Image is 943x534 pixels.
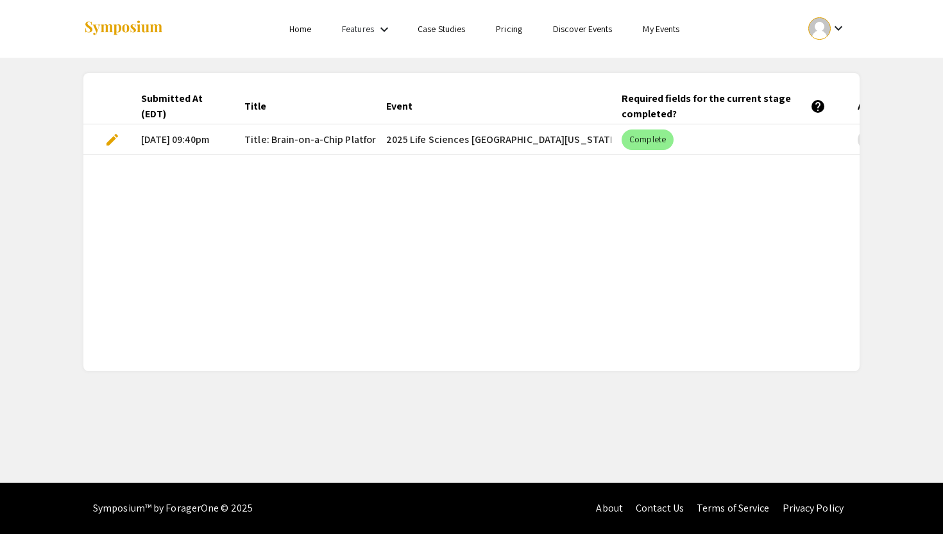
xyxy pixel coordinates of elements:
mat-chip: Complete [622,129,674,150]
div: Symposium™ by ForagerOne © 2025 [93,483,253,534]
a: My Events [643,23,679,35]
mat-icon: help [810,99,826,114]
div: Event [386,99,412,114]
button: Expand account dropdown [795,14,860,43]
a: Features [342,23,374,35]
a: Privacy Policy [783,501,844,515]
div: Title [244,99,278,114]
div: Required fields for the current stage completed? [622,91,826,122]
a: Home [289,23,311,35]
mat-chip: Stage 1, None [858,129,924,150]
div: Title [244,99,266,114]
div: Submitted At (EDT) [141,91,213,122]
div: Required fields for the current stage completed?help [622,91,837,122]
a: Terms of Service [697,501,770,515]
a: About [596,501,623,515]
mat-cell: 2025 Life Sciences [GEOGRAPHIC_DATA][US_STATE] STEM Undergraduate Symposium [376,124,612,155]
mat-icon: Expand Features list [377,22,392,37]
img: Symposium by ForagerOne [83,20,164,37]
a: Pricing [496,23,522,35]
a: Discover Events [553,23,613,35]
mat-icon: Expand account dropdown [831,21,846,36]
div: Submitted At (EDT) [141,91,225,122]
mat-cell: [DATE] 09:40pm [131,124,235,155]
a: Case Studies [418,23,465,35]
div: Event [386,99,424,114]
a: Contact Us [636,501,684,515]
span: edit [105,132,120,147]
